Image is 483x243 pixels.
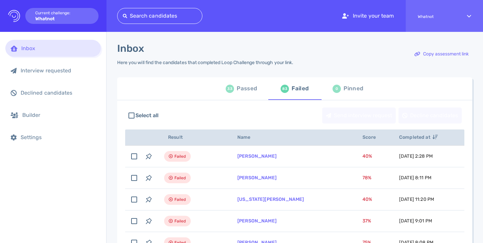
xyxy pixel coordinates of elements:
span: [DATE] 9:01 PM [399,218,432,224]
a: [PERSON_NAME] [237,218,277,224]
div: Decline candidates [399,108,461,123]
span: [DATE] 8:11 PM [399,175,431,181]
div: Inbox [21,45,96,51]
span: Failed [174,152,186,160]
span: Select all [135,112,159,120]
a: [PERSON_NAME] [237,175,277,181]
button: Send interview request [322,108,396,123]
span: 37 % [362,218,371,224]
div: Failed [292,84,309,94]
div: 0 [333,85,341,93]
button: Copy assessment link [411,46,472,62]
div: Declined candidates [21,90,96,96]
span: Failed [174,196,186,203]
a: [US_STATE][PERSON_NAME] [237,197,304,202]
h1: Inbox [117,42,144,54]
a: [PERSON_NAME] [237,153,277,159]
button: Decline candidates [398,108,462,123]
span: 78 % [362,175,371,181]
span: Score [362,134,383,140]
span: Whatnot [418,14,455,19]
th: Result [156,129,229,146]
span: [DATE] 11:20 PM [399,197,434,202]
span: Name [237,134,258,140]
div: 33 [226,85,234,93]
div: Pinned [344,84,363,94]
span: 40 % [362,197,372,202]
div: Here you will find the candidates that completed Loop Challenge through your link. [117,60,293,65]
span: Failed [174,217,186,225]
span: 40 % [362,153,372,159]
div: Copy assessment link [411,46,472,62]
div: Send interview request [323,108,395,123]
div: 83 [281,85,289,93]
div: Passed [237,84,257,94]
div: Settings [21,134,96,140]
div: Builder [22,112,96,118]
span: [DATE] 2:28 PM [399,153,433,159]
div: Interview requested [21,67,96,74]
span: Completed at [399,134,438,140]
span: Failed [174,174,186,182]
